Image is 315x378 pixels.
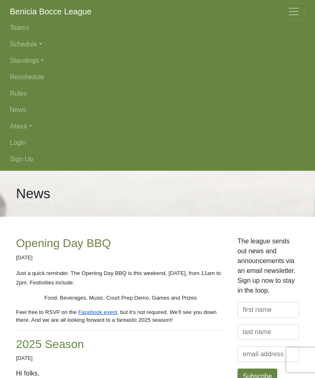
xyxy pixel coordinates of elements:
button: Toggle navigation [282,3,305,20]
span: Facebook event [78,309,117,315]
p: The league sends out news and announcements via an email newsletter. Sign up now to stay in the l... [237,236,299,296]
input: last name [237,324,299,340]
input: first name [237,302,299,318]
p: [DATE] [16,254,225,261]
a: 2025 Season [16,338,84,351]
a: Opening Day BBQ [16,237,111,250]
p: [DATE] [16,354,225,362]
a: Reschedule [10,69,305,85]
a: Benicia Bocce League [10,3,91,20]
a: Sign Up [10,151,305,167]
a: News [10,102,305,118]
span: Just a quick reminder. The Opening Day BBQ is this weekend, [DATE], from 11am to 2pm. Festivities... [16,270,222,286]
span: , but it’s not required. We’ll see you down there. And we are all looking forward to a fantastic ... [16,309,218,323]
a: Rules [10,85,305,102]
a: Standings [10,53,305,69]
h1: News [16,186,50,202]
a: Facebook event [77,308,117,315]
input: email [237,346,299,362]
a: Login [10,135,305,151]
a: About [10,118,305,135]
span: Food, Beverages, Music, Court Prep Demo, Games and Prizes [44,295,197,301]
a: Schedule [10,36,305,53]
a: Teams [10,20,305,36]
span: Feel free to RSVP on the [16,309,77,315]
